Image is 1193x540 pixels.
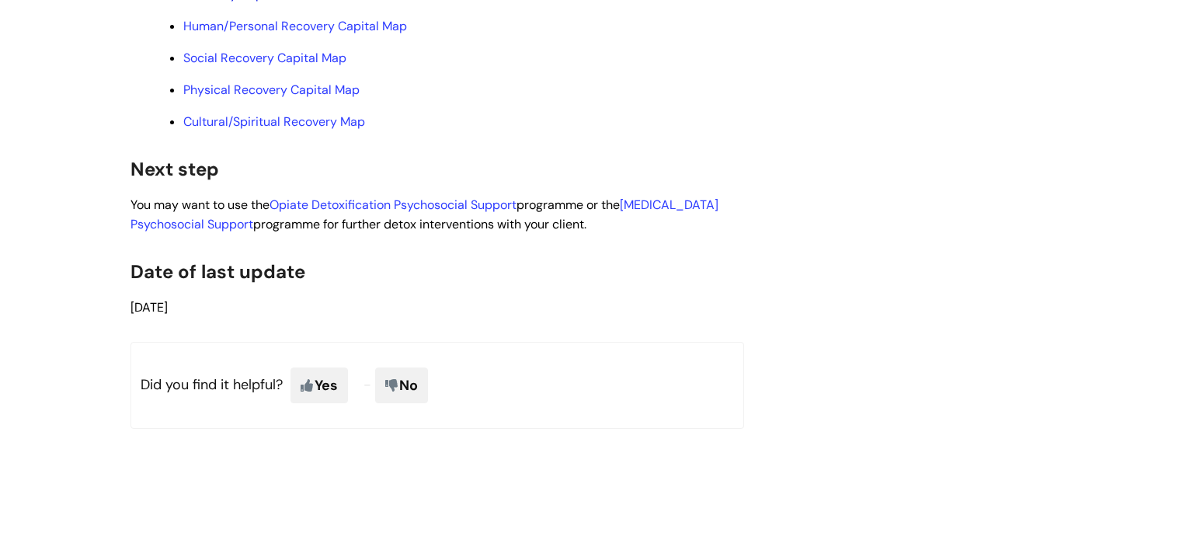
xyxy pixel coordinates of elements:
span: Next step [130,157,219,181]
span: [DATE] [130,299,168,315]
p: Did you find it helpful? [130,342,744,429]
a: Physical Recovery Capital Map [183,82,360,98]
span: Yes [290,368,348,403]
span: No [375,368,428,403]
a: Cultural/Spiritual Recovery Map [183,113,365,130]
a: Human/Personal Recovery Capital Map [183,18,407,34]
a: Social Recovery Capital Map [183,50,346,66]
a: [MEDICAL_DATA] Psychosocial Support [130,197,718,232]
a: Opiate Detoxification Psychosocial Support [270,197,517,213]
span: Date of last update [130,260,305,284]
span: You may want to use the programme or the programme for further detox interventions with your client. [130,197,718,232]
